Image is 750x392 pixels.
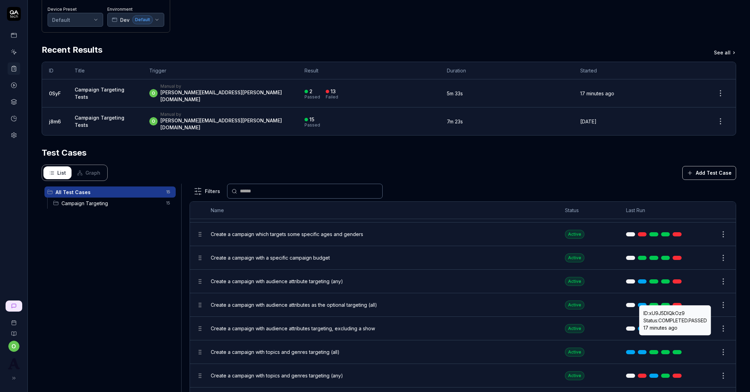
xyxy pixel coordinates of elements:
time: 7m 23s [447,119,463,124]
h2: Test Cases [42,147,86,159]
img: Acast Logo [8,357,20,370]
span: Campaign Targeting [61,200,162,207]
div: Active [565,371,584,380]
button: List [43,166,72,179]
span: 15 [163,199,173,207]
th: Name [204,202,558,219]
tr: Create a campaign with audience attributes as the optional targeting (all)Active [190,293,736,317]
div: Active [565,300,584,310]
span: o [149,117,158,125]
a: 0SyF [49,90,61,96]
a: Book a call with us [3,314,25,325]
th: Last Run [619,202,691,219]
span: Create a campaign with topics and genres targeting (any) [211,372,343,379]
div: Drag to reorderCampaign Targeting15 [50,198,176,209]
button: DevDefault [107,13,164,27]
th: Status [558,202,619,219]
label: Device Preset [48,7,77,12]
div: Active [565,230,584,239]
a: j8m6 [49,119,61,124]
span: Create a campaign which targets some specific ages and genders [211,230,363,238]
h2: Recent Results [42,44,102,56]
button: Acast Logo [3,352,25,371]
div: 13 [331,88,336,95]
button: Default [48,13,103,27]
span: Create a campaign with a specific campaign budget [211,254,330,261]
tr: Create a campaign which targets some specific ages and gendersActive [190,223,736,246]
label: Environment [107,7,133,12]
div: Default [52,16,70,24]
span: Dev [120,16,130,24]
time: 17 minutes ago [580,90,614,96]
th: Started [573,62,705,79]
th: Result [298,62,440,79]
tr: Create a campaign with a specific campaign budgetActive [190,246,736,270]
span: All Test Cases [56,189,162,196]
span: o [149,89,158,97]
tr: Create a campaign with audience attribute targeting (any)Active [190,270,736,293]
div: Failed [326,95,338,99]
div: Active [565,348,584,357]
tr: Create a campaign with topics and genres targeting (any)Active [190,364,736,387]
div: 2 [309,88,312,95]
span: Create a campaign with audience attribute targeting (any) [211,278,343,285]
a: Campaign Targeting Tests [75,115,124,128]
time: 5m 33s [447,90,463,96]
span: List [57,169,66,176]
tr: Create a campaign with audience attributes targeting, excluding a showActive [190,317,736,340]
th: Title [68,62,142,79]
span: Create a campaign with audience attributes as the optional targeting (all) [211,301,377,308]
th: Trigger [142,62,298,79]
div: [PERSON_NAME][EMAIL_ADDRESS][PERSON_NAME][DOMAIN_NAME] [160,117,291,131]
div: Manual by [160,112,291,117]
a: New conversation [6,300,22,312]
tr: Create a campaign with topics and genres targeting (all)Active [190,340,736,364]
a: Documentation [3,325,25,337]
span: Create a campaign with audience attributes targeting, excluding a show [211,325,375,332]
span: 15 [163,188,173,196]
button: Filters [190,184,224,198]
div: Active [565,324,584,333]
div: Passed [305,95,320,99]
p: ID: xU9J5DlQkOz9 Status: COMPLETED . PASSED [643,310,707,331]
span: Default [132,15,153,24]
div: Active [565,253,584,262]
th: Duration [440,62,573,79]
span: Graph [85,169,100,176]
div: [PERSON_NAME][EMAIL_ADDRESS][PERSON_NAME][DOMAIN_NAME] [160,89,291,103]
div: Active [565,277,584,286]
button: Graph [72,166,106,179]
div: 15 [309,116,314,123]
th: ID [42,62,68,79]
time: 17 minutes ago [643,325,677,331]
button: Add Test Case [682,166,736,180]
span: Create a campaign with topics and genres targeting (all) [211,348,340,356]
a: See all [714,49,736,56]
div: Manual by [160,84,291,89]
div: Passed [305,123,320,127]
button: o [8,341,19,352]
time: [DATE] [580,119,597,124]
a: Campaign Targeting Tests [75,87,124,100]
